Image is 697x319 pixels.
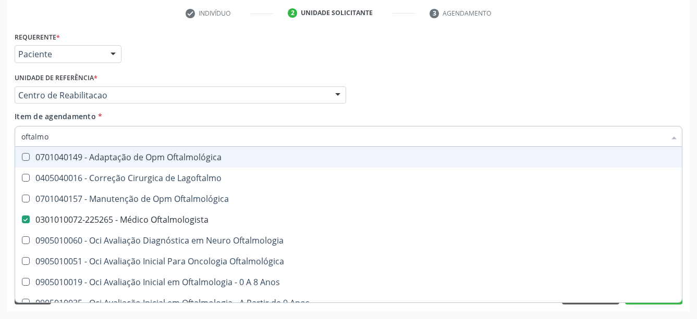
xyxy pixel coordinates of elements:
[15,70,97,86] label: Unidade de referência
[21,278,676,286] div: 0905010019 - Oci Avaliação Inicial em Oftalmologia - 0 A 8 Anos
[18,90,325,100] span: Centro de Reabilitacao
[21,257,676,265] div: 0905010051 - Oci Avaliação Inicial Para Oncologia Oftalmológica
[15,29,60,45] label: Requerente
[21,236,676,245] div: 0905010060 - Oci Avaliação Diagnóstica em Neuro Oftalmologia
[15,111,96,121] span: Item de agendamento
[21,195,676,203] div: 0701040157 - Manutenção de Opm Oftalmológica
[21,153,676,161] div: 0701040149 - Adaptação de Opm Oftalmológica
[288,8,297,18] div: 2
[301,8,373,18] div: Unidade solicitante
[21,215,676,224] div: 0301010072-225265 - Médico Oftalmologista
[18,49,100,59] span: Paciente
[21,299,676,307] div: 0905010035 - Oci Avaliação Inicial em Oftalmologia - A Partir de 9 Anos
[21,174,676,182] div: 0405040016 - Correção Cirurgica de Lagoftalmo
[21,126,665,147] input: Buscar por procedimentos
